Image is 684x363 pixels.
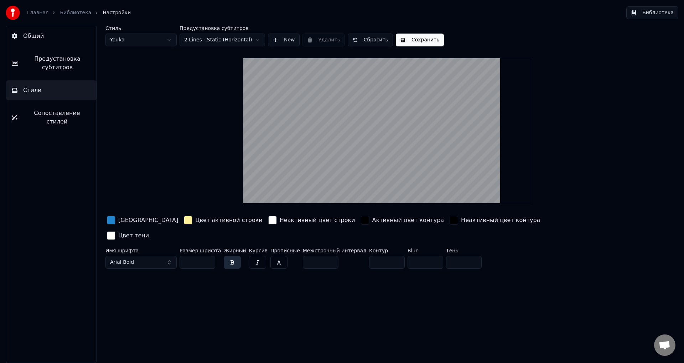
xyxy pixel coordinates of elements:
[60,9,91,16] a: Библиотека
[105,230,150,241] button: Цвет тени
[448,215,541,226] button: Неактивный цвет контура
[446,248,482,253] label: Тень
[6,80,97,100] button: Стили
[110,259,134,266] span: Arial Bold
[461,216,540,225] div: Неактивный цвет контура
[105,26,177,31] label: Стиль
[280,216,355,225] div: Неактивный цвет строки
[654,334,675,356] div: Открытый чат
[396,34,444,46] button: Сохранить
[270,248,300,253] label: Прописные
[369,248,405,253] label: Контур
[195,216,263,225] div: Цвет активной строки
[6,6,20,20] img: youka
[182,215,264,226] button: Цвет активной строки
[224,248,246,253] label: Жирный
[105,215,180,226] button: [GEOGRAPHIC_DATA]
[23,86,42,95] span: Стили
[6,103,97,132] button: Сопоставление стилей
[268,34,300,46] button: New
[118,216,178,225] div: [GEOGRAPHIC_DATA]
[105,248,177,253] label: Имя шрифта
[267,215,357,226] button: Неактивный цвет строки
[408,248,443,253] label: Blur
[180,248,221,253] label: Размер шрифта
[23,109,91,126] span: Сопоставление стилей
[626,6,678,19] button: Библиотека
[24,55,91,72] span: Предустановка субтитров
[23,32,44,40] span: Общий
[372,216,444,225] div: Активный цвет контура
[359,215,446,226] button: Активный цвет контура
[180,26,265,31] label: Предустановка субтитров
[249,248,268,253] label: Курсив
[348,34,393,46] button: Сбросить
[103,9,131,16] span: Настройки
[118,231,149,240] div: Цвет тени
[27,9,48,16] a: Главная
[6,49,97,77] button: Предустановка субтитров
[6,26,97,46] button: Общий
[27,9,131,16] nav: breadcrumb
[303,248,366,253] label: Межстрочный интервал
